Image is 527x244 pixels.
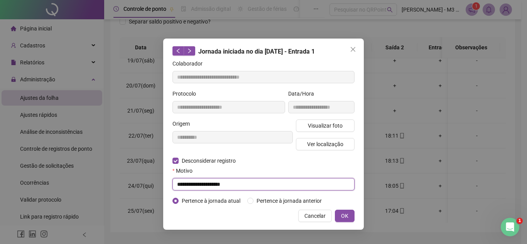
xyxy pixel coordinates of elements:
label: Motivo [172,167,198,175]
button: OK [335,210,355,222]
label: Colaborador [172,59,208,68]
label: Data/Hora [288,89,319,98]
span: Ver localização [307,140,343,148]
button: Close [347,43,359,56]
button: Ver localização [296,138,355,150]
span: Pertence à jornada atual [179,197,243,205]
span: left [176,48,181,54]
span: Visualizar foto [308,121,343,130]
button: Cancelar [298,210,332,222]
span: Desconsiderar registro [179,156,239,165]
button: Visualizar foto [296,119,355,132]
iframe: Intercom live chat [501,218,519,236]
span: right [187,48,192,54]
span: 1 [517,218,523,224]
span: Pertence à jornada anterior [253,197,325,205]
label: Protocolo [172,89,201,98]
span: Cancelar [304,212,326,220]
span: close [350,46,356,52]
button: left [172,46,184,56]
div: Jornada iniciada no dia [DATE] - Entrada 1 [172,46,355,56]
label: Origem [172,119,195,128]
button: right [184,46,195,56]
span: OK [341,212,348,220]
